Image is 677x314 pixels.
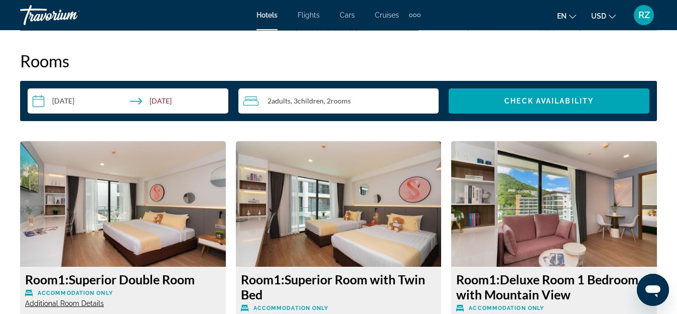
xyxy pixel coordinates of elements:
h3: Superior Room with Twin Bed [241,272,437,302]
button: Extra navigation items [409,7,421,23]
span: Accommodation Only [253,305,329,311]
img: 45d4f293-324e-43f7-b51b-014a8c98f619.jpeg [451,141,657,267]
h3: Superior Double Room [25,272,221,287]
div: Search widget [28,88,649,114]
span: Adults [272,96,291,105]
span: Accommodation Only [38,290,113,296]
span: 1: [456,272,500,287]
h3: Deluxe Room 1 Bedroom with Mountain View [456,272,652,302]
span: 1: [241,272,285,287]
a: Travorium [20,2,120,28]
span: RZ [638,10,650,20]
a: Cars [340,11,355,19]
span: Check Availability [504,97,594,105]
span: Accommodation Only [469,305,544,311]
a: Cruises [375,11,399,19]
button: Change language [557,9,576,23]
img: cad83d99-6a16-4d74-9899-6961eca7d80b.jpeg [20,141,226,267]
button: Travelers: 2 adults, 3 children [238,88,439,114]
img: 52bbbc50-5f6d-4661-ad25-033b2e434158.jpeg [236,141,442,267]
a: Hotels [256,11,278,19]
span: Room [241,272,274,287]
span: en [557,12,567,20]
span: rooms [331,96,351,105]
iframe: Кнопка запуска окна обмена сообщениями [637,274,669,306]
span: Room [456,272,489,287]
span: Room [25,272,58,287]
span: 1: [25,272,69,287]
button: Check-in date: Dec 1, 2025 Check-out date: Dec 10, 2025 [28,88,228,114]
span: Children [298,96,324,105]
a: Flights [298,11,320,19]
button: User Menu [631,5,657,26]
span: , 3 [291,97,324,105]
button: Check Availability [449,88,649,114]
span: , 2 [324,97,351,105]
span: 2 [267,97,291,105]
span: USD [591,12,606,20]
button: Change currency [591,9,616,23]
span: Additional Room Details [25,299,104,307]
h2: Rooms [20,51,657,71]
